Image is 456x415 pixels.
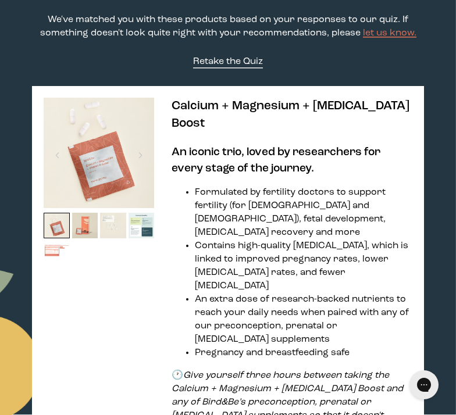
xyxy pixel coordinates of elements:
p: We've matched you with these products based on your responses to our quiz. If something doesn't l... [32,13,424,40]
img: thumbnail image [44,213,70,239]
img: thumbnail image [100,213,126,239]
li: Contains high-quality [MEDICAL_DATA], which is linked to improved pregnancy rates, lower [MEDICAL... [195,239,412,293]
span: Calcium + Magnesium + [MEDICAL_DATA] Boost [172,100,409,130]
strong: 🕐 [172,371,183,380]
b: An iconic trio, loved by researchers for every stage of the journey. [172,146,380,174]
img: thumbnail image [129,213,155,239]
span: Pregnancy and breastfeeding safe [195,348,350,357]
a: let us know. [363,28,416,38]
span: Retake the Quiz [193,57,263,66]
li: Formulated by fertility doctors to support fertility (for [DEMOGRAPHIC_DATA] and [DEMOGRAPHIC_DAT... [195,186,412,239]
a: Retake the Quiz [193,55,263,69]
li: An extra dose of research-backed nutrients to reach your daily needs when paired with any of our ... [195,293,412,346]
img: thumbnail image [44,243,70,269]
img: thumbnail image [72,213,98,239]
iframe: Gorgias live chat messenger [404,366,444,403]
img: thumbnail image [44,98,154,208]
